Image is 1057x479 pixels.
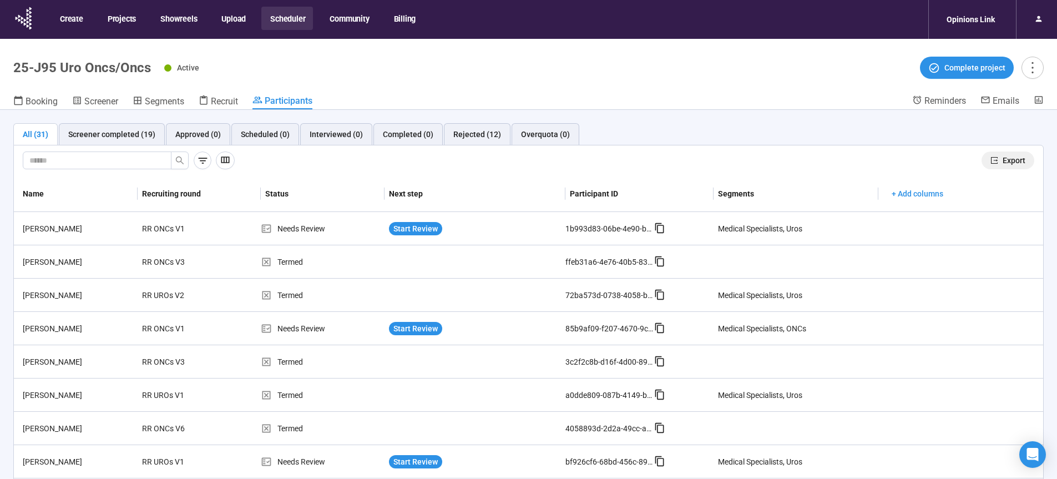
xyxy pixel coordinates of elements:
[138,251,221,273] div: RR ONCs V3
[13,60,151,75] h1: 25-J95 Uro Oncs/Oncs
[565,356,654,368] div: 3c2f2c8b-d16f-4d00-8996-cb9dd70029cc
[138,218,221,239] div: RR ONCs V1
[13,95,58,109] a: Booking
[389,322,442,335] button: Start Review
[1019,441,1046,468] div: Open Intercom Messenger
[565,322,654,335] div: 85b9af09-f207-4670-9cc5-3251a7196305
[1003,154,1025,167] span: Export
[980,95,1019,108] a: Emails
[171,152,189,169] button: search
[892,188,943,200] span: + Add columns
[389,455,442,468] button: Start Review
[718,223,802,235] div: Medical Specialists, Uros
[18,289,138,301] div: [PERSON_NAME]
[211,96,238,107] span: Recruit
[565,176,714,212] th: Participant ID
[23,128,48,140] div: All (31)
[718,322,806,335] div: Medical Specialists, ONCs
[51,7,91,30] button: Create
[241,128,290,140] div: Scheduled (0)
[261,7,313,30] button: Scheduler
[252,95,312,109] a: Participants
[565,289,654,301] div: 72ba573d-0738-4058-b56d-8377e92a3c5b
[1025,60,1040,75] span: more
[261,256,385,268] div: Termed
[385,7,424,30] button: Billing
[565,256,654,268] div: ffeb31a6-4e76-40b5-83f7-c7e41d8d8b2a
[1021,57,1044,79] button: more
[199,95,238,109] a: Recruit
[213,7,254,30] button: Upload
[389,222,442,235] button: Start Review
[993,95,1019,106] span: Emails
[138,285,221,306] div: RR UROs V2
[265,95,312,106] span: Participants
[175,128,221,140] div: Approved (0)
[177,63,199,72] span: Active
[393,456,438,468] span: Start Review
[138,451,221,472] div: RR UROs V1
[982,152,1034,169] button: exportExport
[26,96,58,107] span: Booking
[920,57,1014,79] button: Complete project
[383,128,433,140] div: Completed (0)
[940,9,1002,30] div: Opinions Link
[18,223,138,235] div: [PERSON_NAME]
[18,322,138,335] div: [PERSON_NAME]
[714,176,878,212] th: Segments
[883,185,952,203] button: + Add columns
[261,289,385,301] div: Termed
[18,422,138,435] div: [PERSON_NAME]
[718,289,802,301] div: Medical Specialists, Uros
[68,128,155,140] div: Screener completed (19)
[84,96,118,107] span: Screener
[718,389,802,401] div: Medical Specialists, Uros
[175,156,184,165] span: search
[261,176,385,212] th: Status
[72,95,118,109] a: Screener
[18,389,138,401] div: [PERSON_NAME]
[261,389,385,401] div: Termed
[138,318,221,339] div: RR ONCs V1
[261,456,385,468] div: Needs Review
[321,7,377,30] button: Community
[18,256,138,268] div: [PERSON_NAME]
[393,322,438,335] span: Start Review
[145,96,184,107] span: Segments
[138,176,261,212] th: Recruiting round
[133,95,184,109] a: Segments
[385,176,565,212] th: Next step
[521,128,570,140] div: Overquota (0)
[990,157,998,164] span: export
[944,62,1005,74] span: Complete project
[565,223,654,235] div: 1b993d83-06be-4e90-b634-0456c9e558ec
[261,223,385,235] div: Needs Review
[393,223,438,235] span: Start Review
[151,7,205,30] button: Showreels
[18,456,138,468] div: [PERSON_NAME]
[924,95,966,106] span: Reminders
[14,176,138,212] th: Name
[912,95,966,108] a: Reminders
[261,356,385,368] div: Termed
[138,385,221,406] div: RR UROs V1
[261,422,385,435] div: Termed
[18,356,138,368] div: [PERSON_NAME]
[138,418,221,439] div: RR ONCs V6
[718,456,802,468] div: Medical Specialists, Uros
[138,351,221,372] div: RR ONCs V3
[261,322,385,335] div: Needs Review
[99,7,144,30] button: Projects
[310,128,363,140] div: Interviewed (0)
[565,422,654,435] div: 4058893d-2d2a-49cc-a55d-7bc59539699f
[565,389,654,401] div: a0dde809-087b-4149-b4a4-286217ce31e7
[453,128,501,140] div: Rejected (12)
[565,456,654,468] div: bf926cf6-68bd-456c-89c0-94318cb92298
